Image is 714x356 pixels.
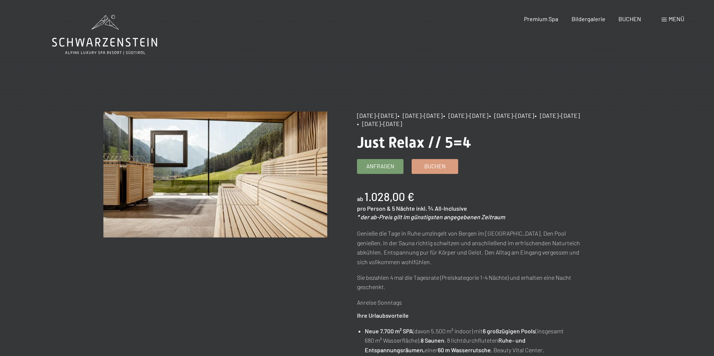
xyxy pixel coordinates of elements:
[366,162,394,170] span: Anfragen
[392,205,415,212] span: 5 Nächte
[364,190,414,203] b: 1.028,00 €
[357,205,391,212] span: pro Person &
[524,15,558,22] a: Premium Spa
[357,159,403,174] a: Anfragen
[357,112,397,119] span: [DATE]–[DATE]
[424,162,446,170] span: Buchen
[365,327,413,334] strong: Neue 7.700 m² SPA
[412,159,458,174] a: Buchen
[483,327,535,334] strong: 6 großzügigen Pools
[357,134,471,151] span: Just Relax // 5=4
[489,112,534,119] span: • [DATE]–[DATE]
[618,15,641,22] a: BUCHEN
[357,298,581,307] p: Anreise Sonntags
[357,273,581,292] p: Sie bezahlen 4 mal die Tagesrate (Preiskategorie 1-4 Nächte) und erhalten eine Nacht geschenkt.
[438,346,491,353] strong: 60 m Wasserrutsche
[669,15,684,22] span: Menü
[357,312,409,319] strong: Ihre Urlaubsvorteile
[103,111,328,237] img: Just Relax // 5=4
[357,229,581,266] p: Genieße die Tage in Ruhe umzingelt von Bergen im [GEOGRAPHIC_DATA]. Den Pool genießen, in der Sau...
[416,205,467,212] span: inkl. ¾ All-Inclusive
[421,337,444,344] strong: 8 Saunen
[398,112,443,119] span: • [DATE]–[DATE]
[535,112,580,119] span: • [DATE]–[DATE]
[357,195,363,202] span: ab
[357,213,505,220] em: * der ab-Preis gilt im günstigsten angegebenen Zeitraum
[572,15,605,22] a: Bildergalerie
[357,120,402,127] span: • [DATE]–[DATE]
[443,112,488,119] span: • [DATE]–[DATE]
